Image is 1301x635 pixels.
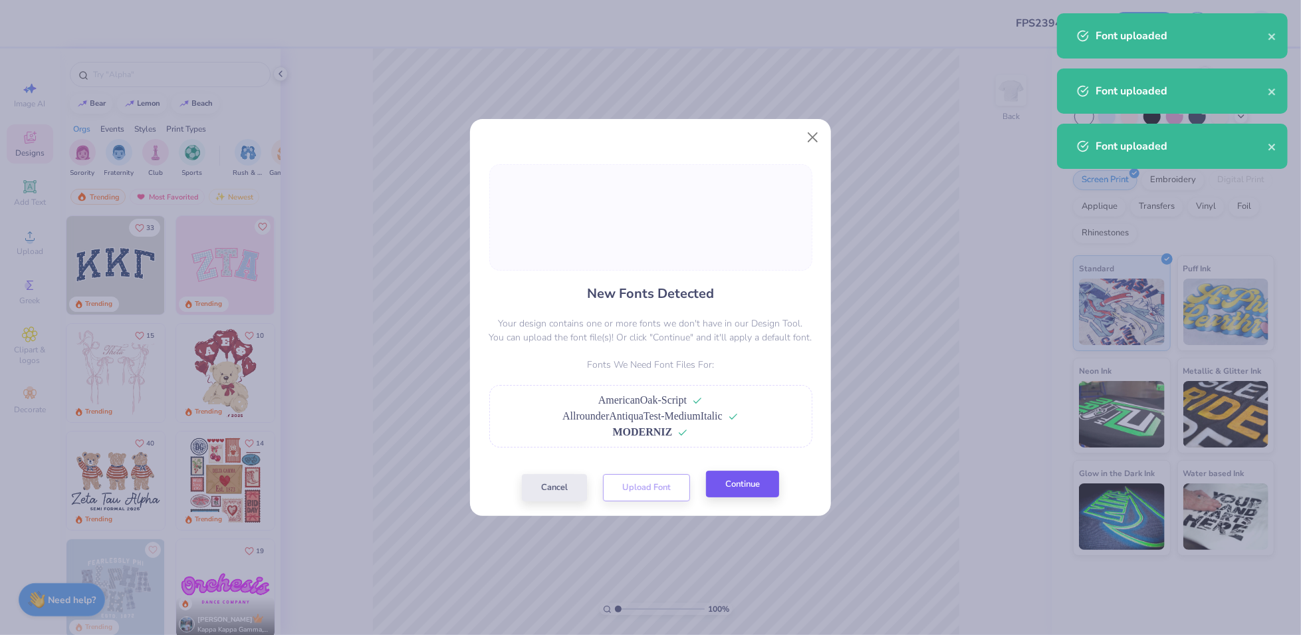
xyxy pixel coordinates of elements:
[598,394,687,406] span: AmericanOak-Script
[800,125,826,150] button: Close
[1268,83,1277,99] button: close
[489,358,812,372] p: Fonts We Need Font Files For:
[489,317,812,344] p: Your design contains one or more fonts we don't have in our Design Tool. You can upload the font ...
[1268,138,1277,154] button: close
[613,426,673,438] span: MODERNIZ
[562,410,723,422] span: AllrounderAntiquaTest-MediumItalic
[1268,28,1277,44] button: close
[1096,138,1268,154] div: Font uploaded
[706,471,779,498] button: Continue
[522,474,587,501] button: Cancel
[587,284,714,303] h4: New Fonts Detected
[1096,28,1268,44] div: Font uploaded
[1096,83,1268,99] div: Font uploaded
